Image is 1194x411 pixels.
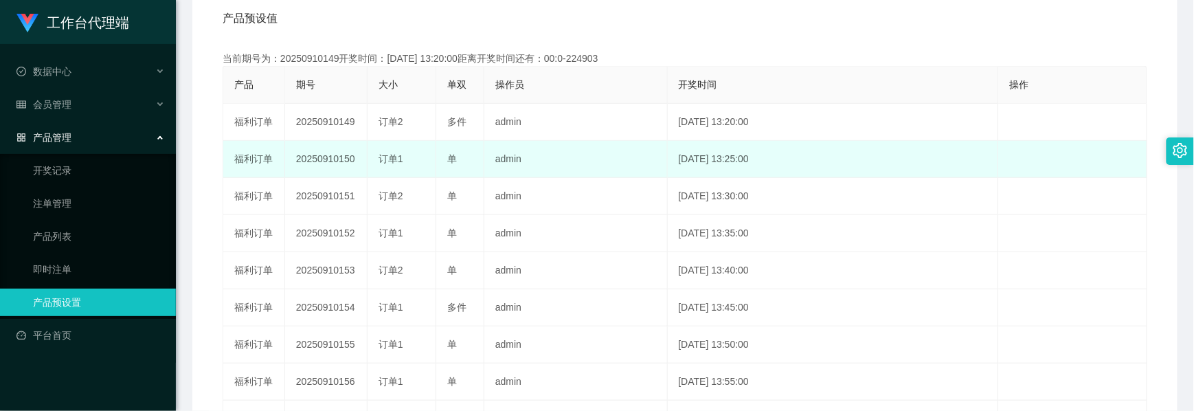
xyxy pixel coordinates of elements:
[379,376,403,387] span: 订单1
[223,141,285,178] td: 福利订单
[484,364,668,401] td: admin
[668,289,999,326] td: [DATE] 13:45:00
[33,190,165,217] a: 注单管理
[379,227,403,238] span: 订单1
[16,100,26,109] i: 图标: table
[1009,79,1028,90] span: 操作
[33,157,165,184] a: 开奖记录
[285,326,368,364] td: 20250910155
[379,302,403,313] span: 订单1
[16,16,129,27] a: 工作台代理端
[16,99,71,110] span: 会员管理
[285,178,368,215] td: 20250910151
[285,252,368,289] td: 20250910153
[484,178,668,215] td: admin
[447,376,457,387] span: 单
[447,79,466,90] span: 单双
[379,116,403,127] span: 订单2
[1173,143,1188,158] i: 图标: setting
[379,339,403,350] span: 订单1
[16,67,26,76] i: 图标: check-circle-o
[484,141,668,178] td: admin
[447,302,466,313] span: 多件
[223,215,285,252] td: 福利订单
[234,79,254,90] span: 产品
[668,326,999,364] td: [DATE] 13:50:00
[285,364,368,401] td: 20250910156
[223,52,1147,66] div: 当前期号为：20250910149开奖时间：[DATE] 13:20:00距离开奖时间还有：00:0-224903
[484,252,668,289] td: admin
[223,326,285,364] td: 福利订单
[223,10,278,27] span: 产品预设值
[223,364,285,401] td: 福利订单
[223,104,285,141] td: 福利订单
[16,322,165,349] a: 图标: dashboard平台首页
[379,265,403,276] span: 订单2
[379,153,403,164] span: 订单1
[223,178,285,215] td: 福利订单
[47,1,129,45] h1: 工作台代理端
[484,326,668,364] td: admin
[285,289,368,326] td: 20250910154
[223,252,285,289] td: 福利订单
[285,104,368,141] td: 20250910149
[447,265,457,276] span: 单
[668,178,999,215] td: [DATE] 13:30:00
[379,190,403,201] span: 订单2
[447,190,457,201] span: 单
[668,364,999,401] td: [DATE] 13:55:00
[484,289,668,326] td: admin
[447,153,457,164] span: 单
[223,289,285,326] td: 福利订单
[668,141,999,178] td: [DATE] 13:25:00
[447,227,457,238] span: 单
[447,116,466,127] span: 多件
[285,215,368,252] td: 20250910152
[495,79,524,90] span: 操作员
[668,215,999,252] td: [DATE] 13:35:00
[16,14,38,33] img: logo.9652507e.png
[16,66,71,77] span: 数据中心
[33,256,165,283] a: 即时注单
[33,289,165,316] a: 产品预设置
[668,104,999,141] td: [DATE] 13:20:00
[668,252,999,289] td: [DATE] 13:40:00
[16,133,26,142] i: 图标: appstore-o
[484,104,668,141] td: admin
[296,79,315,90] span: 期号
[447,339,457,350] span: 单
[285,141,368,178] td: 20250910150
[379,79,398,90] span: 大小
[16,132,71,143] span: 产品管理
[679,79,717,90] span: 开奖时间
[484,215,668,252] td: admin
[33,223,165,250] a: 产品列表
